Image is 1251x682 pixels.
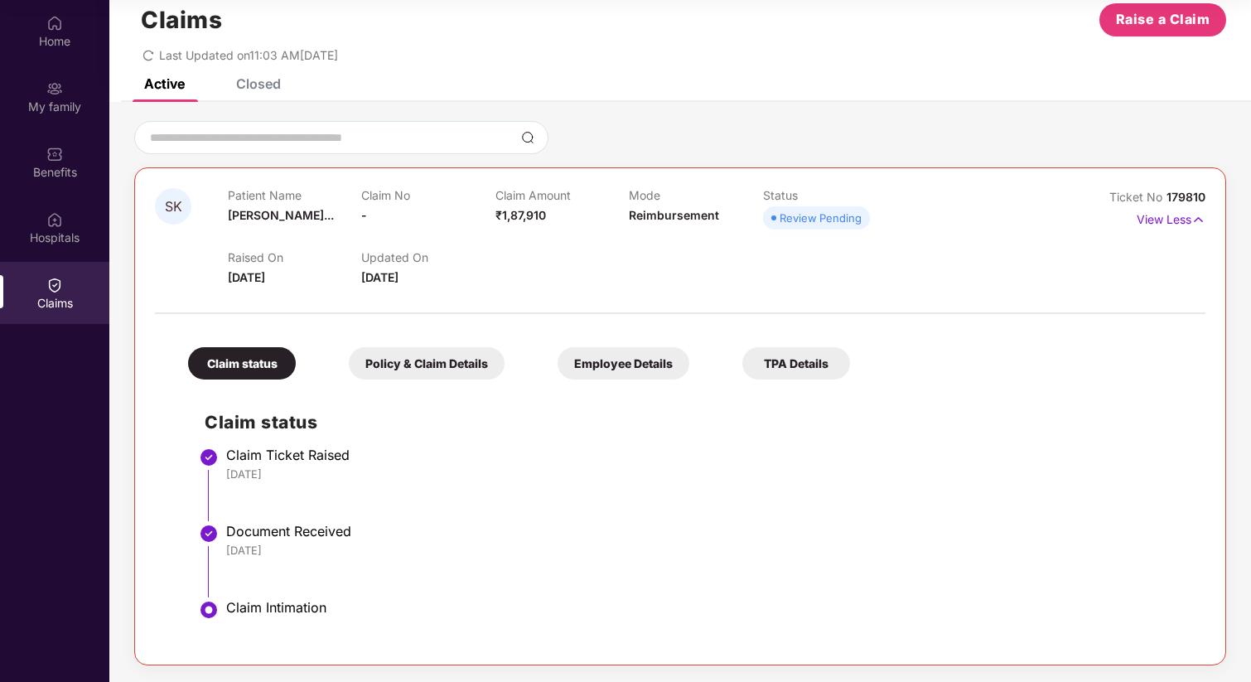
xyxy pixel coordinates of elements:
[46,80,63,97] img: svg+xml;base64,PHN2ZyB3aWR0aD0iMjAiIGhlaWdodD0iMjAiIHZpZXdCb3g9IjAgMCAyMCAyMCIgZmlsbD0ibm9uZSIgeG...
[226,599,1189,616] div: Claim Intimation
[1166,190,1205,204] span: 179810
[228,208,334,222] span: [PERSON_NAME]...
[629,208,719,222] span: Reimbursement
[46,211,63,228] img: svg+xml;base64,PHN2ZyBpZD0iSG9zcGl0YWxzIiB4bWxucz0iaHR0cDovL3d3dy53My5vcmcvMjAwMC9zdmciIHdpZHRoPS...
[144,75,185,92] div: Active
[742,347,850,380] div: TPA Details
[1191,210,1205,229] img: svg+xml;base64,PHN2ZyB4bWxucz0iaHR0cDovL3d3dy53My5vcmcvMjAwMC9zdmciIHdpZHRoPSIxNyIgaGVpZ2h0PSIxNy...
[495,208,546,222] span: ₹1,87,910
[141,6,222,34] h1: Claims
[199,524,219,544] img: svg+xml;base64,PHN2ZyBpZD0iU3RlcC1Eb25lLTMyeDMyIiB4bWxucz0iaHR0cDovL3d3dy53My5vcmcvMjAwMC9zdmciIH...
[205,409,1189,436] h2: Claim status
[226,467,1189,481] div: [DATE]
[228,270,265,284] span: [DATE]
[1109,190,1166,204] span: Ticket No
[228,188,361,202] p: Patient Name
[228,250,361,264] p: Raised On
[629,188,762,202] p: Mode
[763,188,896,202] p: Status
[142,48,154,62] span: redo
[558,347,689,380] div: Employee Details
[236,75,281,92] div: Closed
[361,188,495,202] p: Claim No
[780,210,862,226] div: Review Pending
[188,347,296,380] div: Claim status
[521,131,534,144] img: svg+xml;base64,PHN2ZyBpZD0iU2VhcmNoLTMyeDMyIiB4bWxucz0iaHR0cDovL3d3dy53My5vcmcvMjAwMC9zdmciIHdpZH...
[361,208,367,222] span: -
[349,347,505,380] div: Policy & Claim Details
[199,600,219,620] img: svg+xml;base64,PHN2ZyBpZD0iU3RlcC1BY3RpdmUtMzJ4MzIiIHhtbG5zPSJodHRwOi8vd3d3LnczLm9yZy8yMDAwL3N2Zy...
[226,523,1189,539] div: Document Received
[226,543,1189,558] div: [DATE]
[226,447,1189,463] div: Claim Ticket Raised
[1116,9,1210,30] span: Raise a Claim
[1137,206,1205,229] p: View Less
[46,277,63,293] img: svg+xml;base64,PHN2ZyBpZD0iQ2xhaW0iIHhtbG5zPSJodHRwOi8vd3d3LnczLm9yZy8yMDAwL3N2ZyIgd2lkdGg9IjIwIi...
[199,447,219,467] img: svg+xml;base64,PHN2ZyBpZD0iU3RlcC1Eb25lLTMyeDMyIiB4bWxucz0iaHR0cDovL3d3dy53My5vcmcvMjAwMC9zdmciIH...
[1099,3,1226,36] button: Raise a Claim
[46,15,63,31] img: svg+xml;base64,PHN2ZyBpZD0iSG9tZSIgeG1sbnM9Imh0dHA6Ly93d3cudzMub3JnLzIwMDAvc3ZnIiB3aWR0aD0iMjAiIG...
[361,270,398,284] span: [DATE]
[495,188,629,202] p: Claim Amount
[46,146,63,162] img: svg+xml;base64,PHN2ZyBpZD0iQmVuZWZpdHMiIHhtbG5zPSJodHRwOi8vd3d3LnczLm9yZy8yMDAwL3N2ZyIgd2lkdGg9Ij...
[361,250,495,264] p: Updated On
[165,200,182,214] span: SK
[159,48,338,62] span: Last Updated on 11:03 AM[DATE]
